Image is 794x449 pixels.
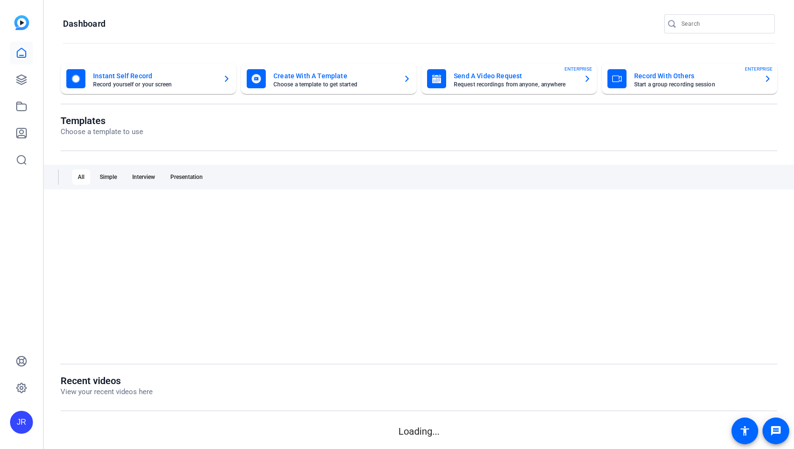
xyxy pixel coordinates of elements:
h1: Recent videos [61,375,153,386]
mat-card-title: Instant Self Record [93,70,215,82]
input: Search [681,18,767,30]
button: Instant Self RecordRecord yourself or your screen [61,63,236,94]
mat-icon: message [770,425,782,437]
img: blue-gradient.svg [14,15,29,30]
mat-card-title: Send A Video Request [454,70,576,82]
div: JR [10,411,33,434]
div: Interview [126,169,161,185]
div: Simple [94,169,123,185]
button: Record With OthersStart a group recording sessionENTERPRISE [602,63,777,94]
mat-card-subtitle: Record yourself or your screen [93,82,215,87]
span: ENTERPRISE [745,65,773,73]
mat-card-title: Record With Others [634,70,756,82]
mat-icon: accessibility [739,425,751,437]
mat-card-title: Create With A Template [273,70,396,82]
h1: Dashboard [63,18,105,30]
p: Loading... [61,424,777,439]
div: All [72,169,90,185]
div: Presentation [165,169,209,185]
mat-card-subtitle: Request recordings from anyone, anywhere [454,82,576,87]
mat-card-subtitle: Start a group recording session [634,82,756,87]
mat-card-subtitle: Choose a template to get started [273,82,396,87]
span: ENTERPRISE [564,65,592,73]
p: Choose a template to use [61,126,143,137]
button: Send A Video RequestRequest recordings from anyone, anywhereENTERPRISE [421,63,597,94]
h1: Templates [61,115,143,126]
button: Create With A TemplateChoose a template to get started [241,63,417,94]
p: View your recent videos here [61,386,153,397]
